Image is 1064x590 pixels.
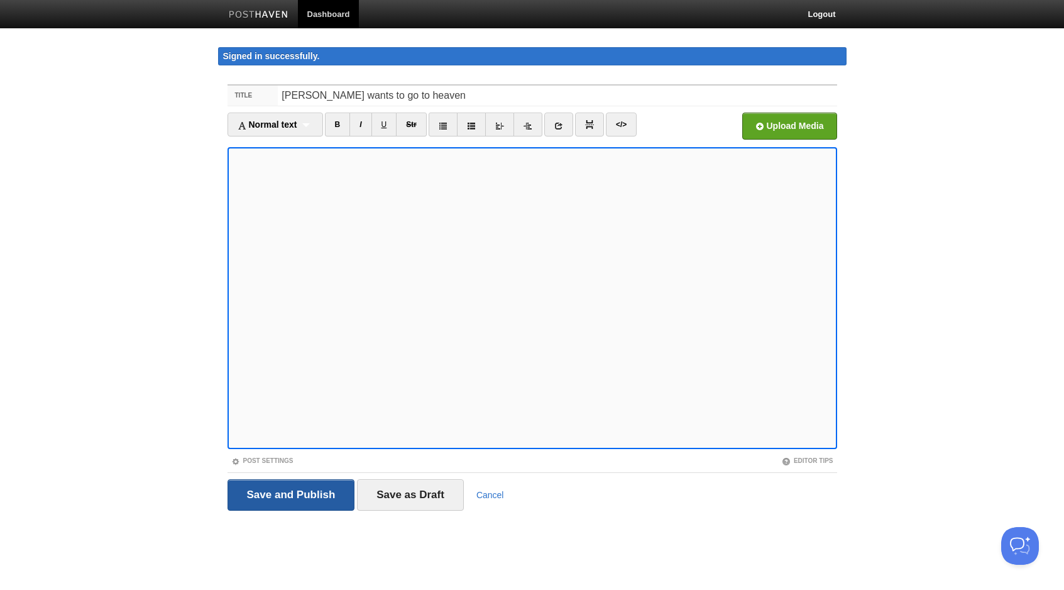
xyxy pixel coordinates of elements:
del: Str [406,120,417,129]
a: </> [606,113,637,136]
span: Normal text [238,120,297,130]
iframe: Help Scout Beacon - Open [1001,527,1039,565]
label: Title [228,86,278,106]
img: Posthaven-bar [229,11,288,20]
a: Post Settings [231,457,293,464]
a: I [349,113,371,136]
a: U [371,113,397,136]
a: B [325,113,351,136]
a: Editor Tips [782,457,833,464]
img: pagebreak-icon.png [585,120,594,129]
div: Signed in successfully. [218,47,847,65]
input: Save and Publish [228,479,355,511]
input: Save as Draft [357,479,464,511]
a: Cancel [476,490,504,500]
a: Str [396,113,427,136]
